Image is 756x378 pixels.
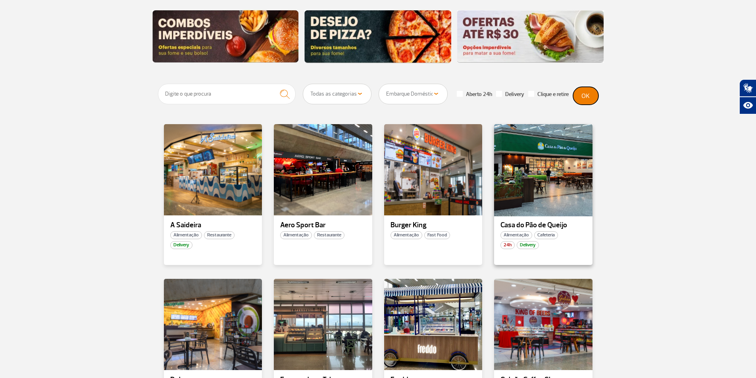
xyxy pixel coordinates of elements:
span: Delivery [517,241,539,249]
label: Clique e retire [528,91,569,98]
button: OK [573,87,598,105]
span: 24h [500,241,515,249]
label: Aberto 24h [457,91,492,98]
button: Abrir recursos assistivos. [739,97,756,114]
span: Fast Food [424,231,450,239]
p: Casa do Pão de Queijo [500,221,586,229]
p: Aero Sport Bar [280,221,366,229]
label: Delivery [496,91,524,98]
span: Cafeteria [534,231,558,239]
span: Alimentação [391,231,422,239]
span: Restaurante [314,231,344,239]
span: Alimentação [280,231,312,239]
button: Abrir tradutor de língua de sinais. [739,79,756,97]
span: Alimentação [170,231,202,239]
span: Delivery [170,241,192,249]
input: Digite o que procura [158,84,296,104]
div: Plugin de acessibilidade da Hand Talk. [739,79,756,114]
p: A Saideira [170,221,256,229]
span: Alimentação [500,231,532,239]
p: Burger King [391,221,476,229]
span: Restaurante [204,231,235,239]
